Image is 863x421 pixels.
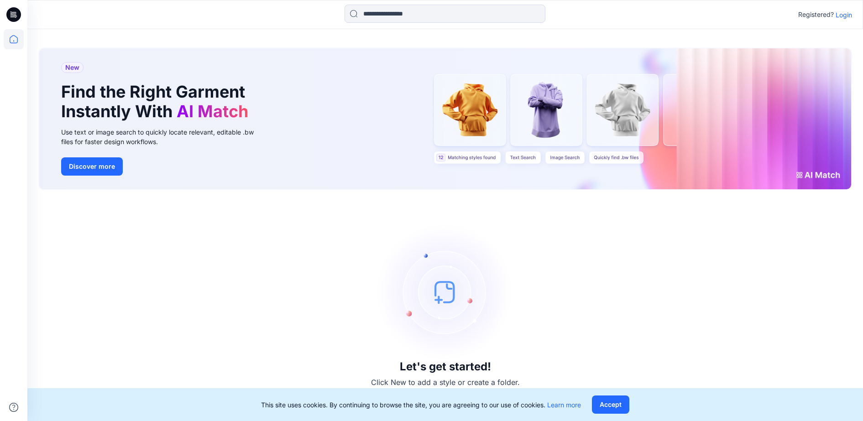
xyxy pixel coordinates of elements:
button: Accept [592,395,629,414]
h3: Let's get started! [400,360,491,373]
a: Learn more [547,401,581,409]
button: Discover more [61,157,123,176]
img: empty-state-image.svg [377,223,514,360]
p: Login [836,10,852,20]
span: New [65,62,79,73]
h1: Find the Right Garment Instantly With [61,82,253,121]
span: AI Match [177,101,248,121]
p: Click New to add a style or create a folder. [371,377,520,388]
div: Use text or image search to quickly locate relevant, editable .bw files for faster design workflows. [61,127,267,146]
p: This site uses cookies. By continuing to browse the site, you are agreeing to our use of cookies. [261,400,581,410]
p: Registered? [798,9,834,20]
